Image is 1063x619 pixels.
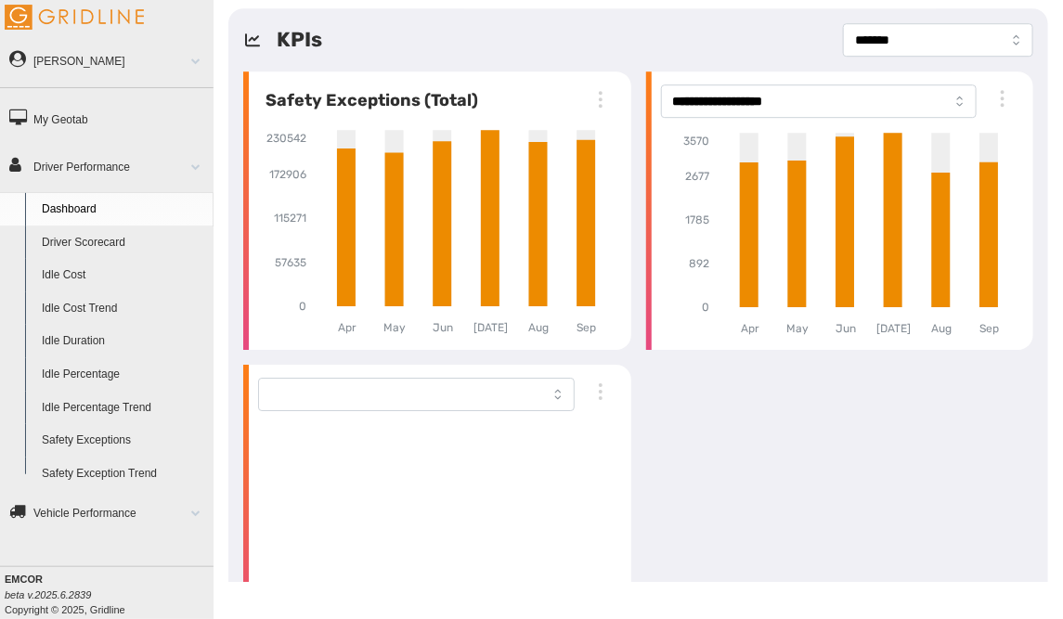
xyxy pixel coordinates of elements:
a: Idle Duration [33,325,214,358]
h6: Safety Exceptions (Total) [258,88,478,113]
tspan: 172906 [269,168,306,181]
h5: KPIs [277,24,322,55]
tspan: 230542 [266,132,306,145]
a: Idle Percentage Trend [33,392,214,425]
tspan: 57635 [275,256,306,269]
img: Gridline [5,5,144,30]
b: EMCOR [5,574,43,585]
tspan: [DATE] [473,321,508,334]
a: Idle Percentage [33,358,214,392]
a: Idle Cost [33,259,214,292]
tspan: Jun [433,321,453,334]
tspan: Apr [740,321,758,334]
div: Copyright © 2025, Gridline [5,572,214,617]
tspan: Sep [979,321,999,334]
tspan: May [786,321,809,334]
tspan: 115271 [274,213,306,226]
tspan: 1785 [685,213,709,226]
tspan: Jun [836,321,856,334]
tspan: Aug [931,321,952,334]
tspan: 3570 [683,135,709,148]
tspan: Aug [529,321,550,334]
tspan: 2677 [685,170,709,183]
a: Dashboard [33,193,214,226]
tspan: [DATE] [876,321,911,334]
tspan: May [384,321,407,334]
a: Safety Exceptions [33,424,214,458]
i: beta v.2025.6.2839 [5,589,91,600]
tspan: 0 [299,301,306,314]
tspan: Sep [577,321,597,334]
tspan: Apr [338,321,356,334]
a: Driver Scorecard [33,226,214,260]
tspan: 892 [689,257,709,270]
a: Idle Cost Trend [33,292,214,326]
a: Safety Exception Trend [33,458,214,491]
tspan: 0 [702,301,709,314]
